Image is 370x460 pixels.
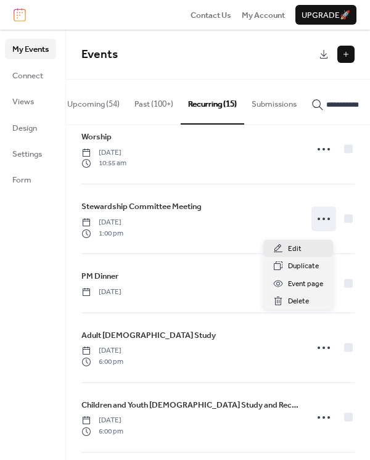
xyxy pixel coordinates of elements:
[81,130,112,144] a: Worship
[81,270,118,282] span: PM Dinner
[5,170,56,189] a: Form
[5,118,56,138] a: Design
[81,329,216,342] a: Adult [DEMOGRAPHIC_DATA] Study
[81,158,126,169] span: 10:55 am
[12,148,42,160] span: Settings
[191,9,231,21] a: Contact Us
[288,295,309,308] span: Delete
[81,345,123,356] span: [DATE]
[244,80,304,123] button: Submissions
[191,9,231,22] span: Contact Us
[302,9,350,22] span: Upgrade 🚀
[81,329,216,342] span: Adult [DEMOGRAPHIC_DATA] Study
[288,278,323,290] span: Event page
[12,70,43,82] span: Connect
[181,80,244,124] button: Recurring (15)
[12,96,34,108] span: Views
[127,80,181,123] button: Past (100+)
[81,287,121,298] span: [DATE]
[81,415,123,426] span: [DATE]
[81,131,112,143] span: Worship
[5,144,56,163] a: Settings
[242,9,285,21] a: My Account
[14,8,26,22] img: logo
[81,147,126,158] span: [DATE]
[12,43,49,55] span: My Events
[81,217,123,228] span: [DATE]
[12,122,37,134] span: Design
[81,200,202,213] a: Stewardship Committee Meeting
[295,5,356,25] button: Upgrade🚀
[242,9,285,22] span: My Account
[5,91,56,111] a: Views
[81,228,123,239] span: 1:00 pm
[81,398,299,412] a: Children and Youth [DEMOGRAPHIC_DATA] Study and Recreation
[81,356,123,368] span: 6:00 pm
[288,260,319,273] span: Duplicate
[5,39,56,59] a: My Events
[5,65,56,85] a: Connect
[81,43,118,66] span: Events
[60,80,127,123] button: Upcoming (54)
[288,243,302,255] span: Edit
[81,269,118,283] a: PM Dinner
[12,174,31,186] span: Form
[81,426,123,437] span: 6:00 pm
[81,399,299,411] span: Children and Youth [DEMOGRAPHIC_DATA] Study and Recreation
